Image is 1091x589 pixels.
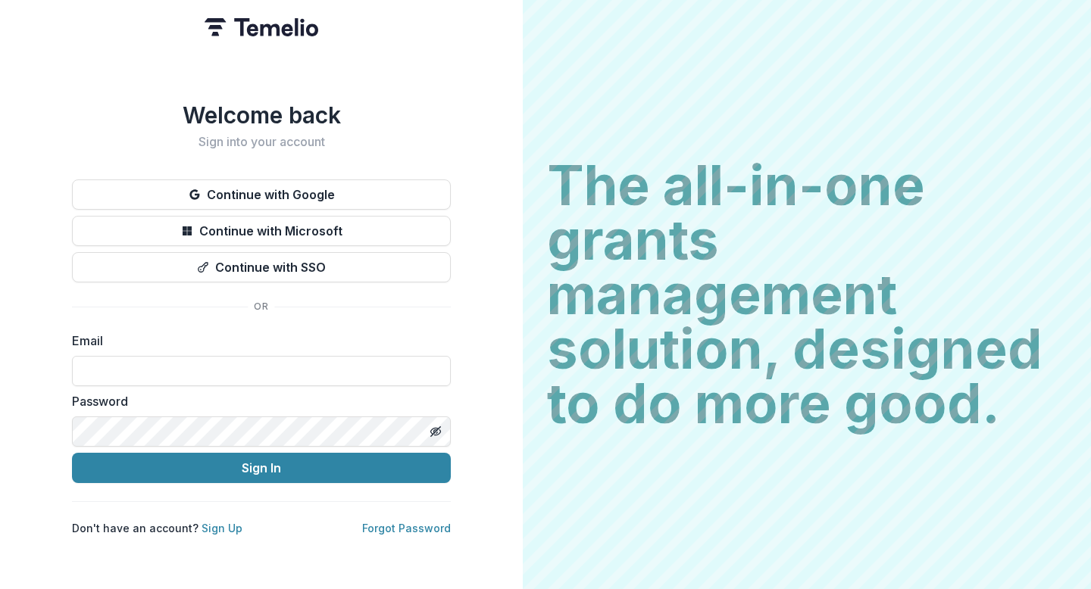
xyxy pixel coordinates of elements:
[72,392,442,410] label: Password
[362,522,451,534] a: Forgot Password
[72,520,242,536] p: Don't have an account?
[202,522,242,534] a: Sign Up
[72,179,451,210] button: Continue with Google
[72,135,451,149] h2: Sign into your account
[72,252,451,282] button: Continue with SSO
[72,101,451,129] h1: Welcome back
[72,216,451,246] button: Continue with Microsoft
[72,332,442,350] label: Email
[424,419,448,444] button: Toggle password visibility
[72,453,451,483] button: Sign In
[205,18,318,36] img: Temelio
